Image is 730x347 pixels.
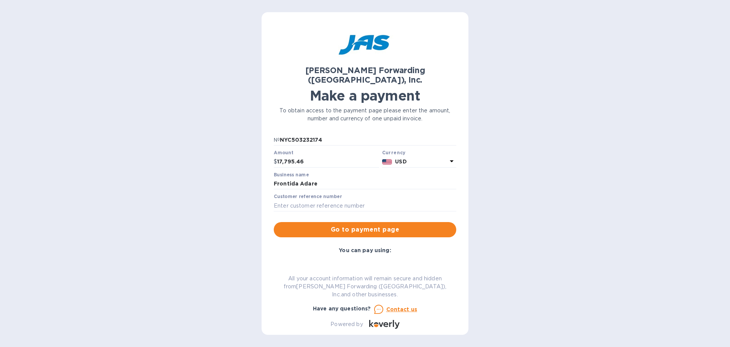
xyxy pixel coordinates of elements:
p: To obtain access to the payment page please enter the amount, number and currency of one unpaid i... [274,107,456,123]
b: You can pay using: [339,247,391,253]
h1: Make a payment [274,88,456,104]
label: Business name [274,173,309,177]
input: Enter business name [274,178,456,190]
u: Contact us [386,306,417,312]
p: All your account information will remain secure and hidden from [PERSON_NAME] Forwarding ([GEOGRA... [274,275,456,299]
input: Enter bill number [280,134,456,146]
label: Customer reference number [274,195,342,199]
img: USD [382,159,392,165]
input: Enter customer reference number [274,200,456,211]
b: [PERSON_NAME] Forwarding ([GEOGRAPHIC_DATA]), Inc. [305,66,425,85]
b: Currency [382,150,406,155]
b: USD [395,158,406,165]
b: Have any questions? [313,305,371,312]
span: Go to payment page [280,225,450,234]
p: $ [274,158,277,166]
p: № [274,136,280,144]
label: Amount [274,150,293,155]
p: Powered by [330,320,363,328]
input: 0.00 [277,156,379,168]
button: Go to payment page [274,222,456,237]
